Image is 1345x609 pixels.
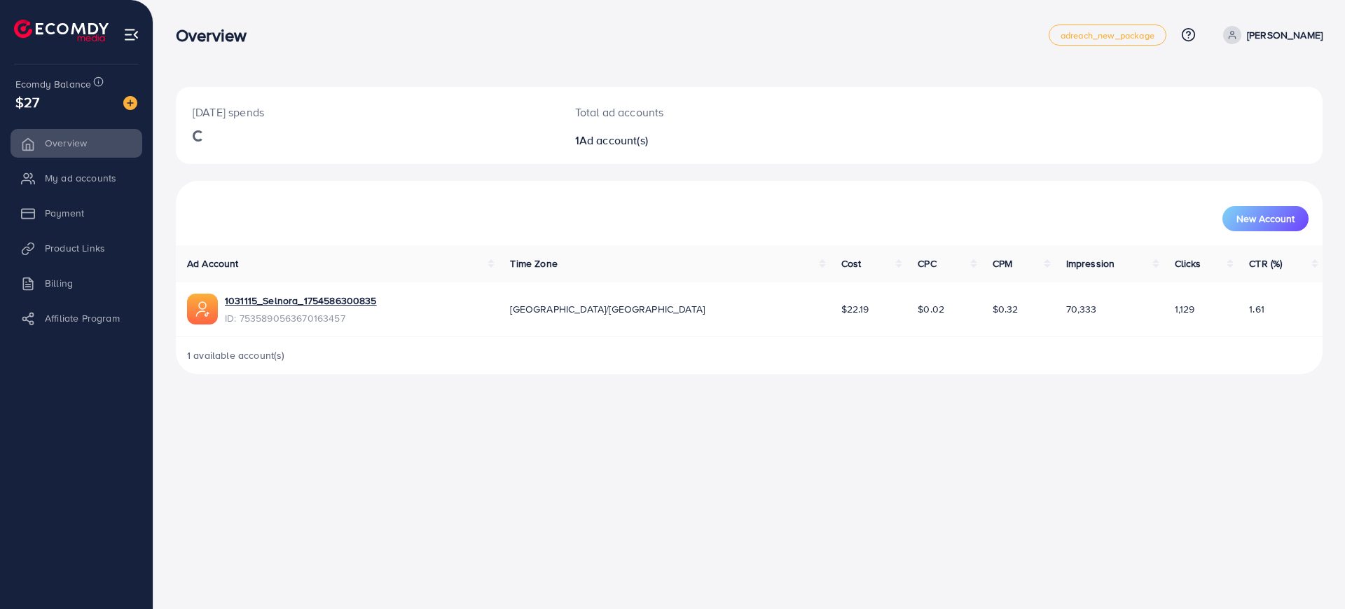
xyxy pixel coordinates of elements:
p: Total ad accounts [575,104,828,121]
span: Cost [841,256,862,271]
a: 1031115_Selnora_1754586300835 [225,294,377,308]
span: 1,129 [1175,302,1195,316]
h2: 1 [575,134,828,147]
h3: Overview [176,25,258,46]
p: [DATE] spends [193,104,542,121]
span: 1.61 [1249,302,1264,316]
span: $0.32 [993,302,1019,316]
span: Clicks [1175,256,1201,271]
span: CPC [918,256,936,271]
span: 1 available account(s) [187,348,285,362]
span: 70,333 [1066,302,1097,316]
span: CPM [993,256,1012,271]
img: menu [123,27,139,43]
span: $0.02 [918,302,944,316]
span: New Account [1236,214,1295,224]
img: ic-ads-acc.e4c84228.svg [187,294,218,324]
span: Ecomdy Balance [15,77,91,91]
span: CTR (%) [1249,256,1282,271]
span: Time Zone [510,256,557,271]
span: ID: 7535890563670163457 [225,311,377,325]
img: logo [14,20,109,41]
span: Ad account(s) [579,132,648,148]
span: Impression [1066,256,1115,271]
img: image [123,96,137,110]
button: New Account [1222,206,1309,231]
p: [PERSON_NAME] [1247,27,1323,43]
span: [GEOGRAPHIC_DATA]/[GEOGRAPHIC_DATA] [510,302,705,316]
span: $22.19 [841,302,869,316]
span: $27 [15,92,39,112]
span: adreach_new_package [1061,31,1154,40]
a: [PERSON_NAME] [1218,26,1323,44]
span: Ad Account [187,256,239,271]
a: adreach_new_package [1049,25,1166,46]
